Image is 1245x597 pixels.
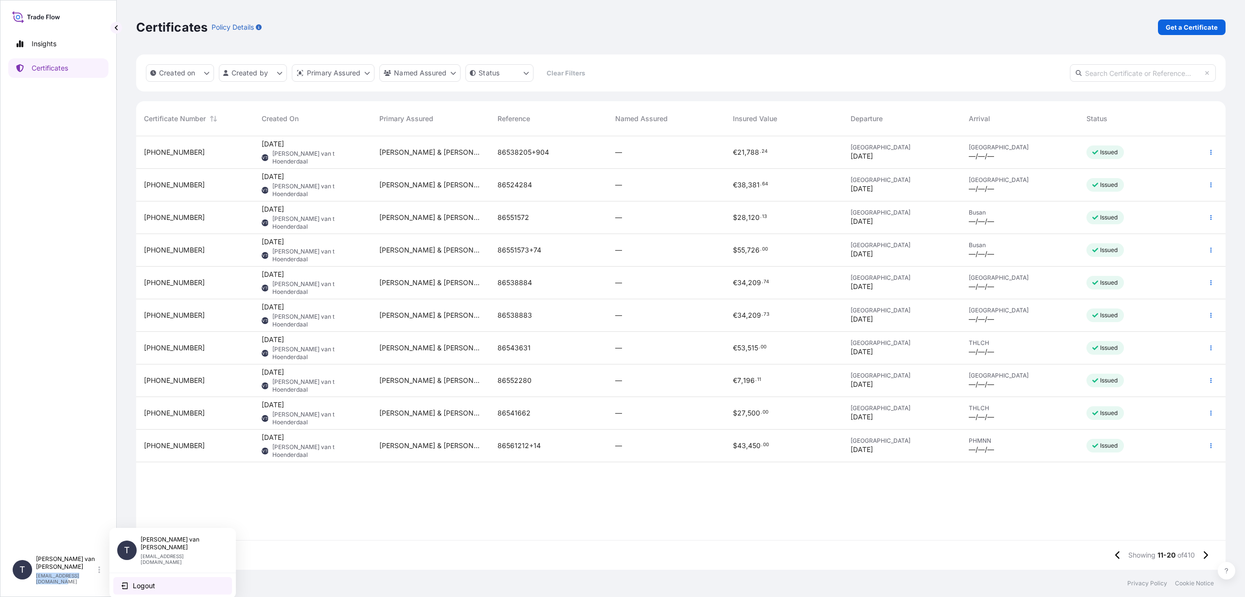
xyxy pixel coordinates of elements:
[737,442,746,449] span: 43
[969,307,1071,314] span: [GEOGRAPHIC_DATA]
[615,147,622,157] span: —
[747,344,758,351] span: 515
[969,445,994,454] span: —/—/—
[262,335,284,344] span: [DATE]
[1100,442,1118,450] p: Issued
[733,114,777,124] span: Insured Value
[755,378,757,381] span: .
[737,344,746,351] span: 53
[851,249,873,259] span: [DATE]
[969,217,994,226] span: —/—/—
[733,410,737,416] span: $
[737,247,745,253] span: 55
[615,376,622,385] span: —
[851,314,873,324] span: [DATE]
[379,376,481,385] span: [PERSON_NAME] & [PERSON_NAME] Netherlands B.V.
[851,445,873,454] span: [DATE]
[851,274,953,282] span: [GEOGRAPHIC_DATA]
[733,377,737,384] span: €
[208,113,219,125] button: Sort
[851,209,953,217] span: [GEOGRAPHIC_DATA]
[144,278,205,288] span: [PHONE_NUMBER]
[260,446,270,456] span: TVTH
[1100,409,1118,417] p: Issued
[745,247,747,253] span: ,
[1127,579,1167,587] a: Privacy Policy
[1100,148,1118,156] p: Issued
[1100,344,1118,352] p: Issued
[762,248,768,251] span: 00
[498,310,532,320] span: 86538883
[379,441,481,451] span: [PERSON_NAME] & [PERSON_NAME] Netherlands B.V.
[379,180,481,190] span: [PERSON_NAME] & [PERSON_NAME] Netherlands B.V.
[748,181,760,188] span: 381
[136,19,208,35] p: Certificates
[969,314,994,324] span: —/—/—
[262,172,284,181] span: [DATE]
[498,114,530,124] span: Reference
[761,345,766,349] span: 00
[851,144,953,151] span: [GEOGRAPHIC_DATA]
[760,248,762,251] span: .
[262,204,284,214] span: [DATE]
[231,68,268,78] p: Created by
[737,279,746,286] span: 34
[737,214,746,221] span: 28
[262,302,284,312] span: [DATE]
[272,411,364,426] span: [PERSON_NAME] van t Hoenderdaal
[260,153,270,163] span: TVTH
[32,63,68,73] p: Certificates
[262,433,284,442] span: [DATE]
[615,310,622,320] span: —
[747,247,760,253] span: 726
[1100,279,1118,287] p: Issued
[379,408,481,418] span: [PERSON_NAME] & [PERSON_NAME] Netherlands B.V.
[379,114,433,124] span: Primary Assured
[307,68,360,78] p: Primary Assured
[19,565,25,575] span: T
[762,313,763,316] span: .
[851,184,873,194] span: [DATE]
[969,241,1071,249] span: Busan
[1177,550,1195,560] span: of 410
[272,313,364,328] span: [PERSON_NAME] van t Hoenderdaal
[1158,19,1226,35] a: Get a Certificate
[733,247,737,253] span: $
[538,65,593,81] button: Clear Filters
[262,270,284,279] span: [DATE]
[379,213,481,222] span: [PERSON_NAME] & [PERSON_NAME] Netherlands B.V.
[737,312,746,319] span: 34
[379,310,481,320] span: [PERSON_NAME] & [PERSON_NAME] Netherlands B.V.
[260,381,270,391] span: TVTH
[379,245,481,255] span: [PERSON_NAME] & [PERSON_NAME] Netherlands B.V.
[141,536,220,551] p: [PERSON_NAME] van [PERSON_NAME]
[761,443,763,447] span: .
[733,344,737,351] span: €
[763,443,769,447] span: 00
[746,214,748,221] span: ,
[260,283,270,293] span: TVTH
[615,213,622,222] span: —
[851,114,883,124] span: Departure
[746,442,748,449] span: ,
[969,412,994,422] span: —/—/—
[219,64,287,82] button: createdBy Filter options
[615,408,622,418] span: —
[733,214,737,221] span: $
[144,114,206,124] span: Certificate Number
[212,22,254,32] p: Policy Details
[379,64,461,82] button: cargoOwner Filter options
[851,347,873,357] span: [DATE]
[969,176,1071,184] span: [GEOGRAPHIC_DATA]
[1086,114,1107,124] span: Status
[747,149,759,156] span: 788
[144,213,205,222] span: [PHONE_NUMBER]
[262,139,284,149] span: [DATE]
[260,348,270,358] span: TVTH
[292,64,374,82] button: distributor Filter options
[260,218,270,228] span: TVTH
[498,180,532,190] span: 86524284
[272,150,364,165] span: [PERSON_NAME] van t Hoenderdaal
[262,114,299,124] span: Created On
[262,400,284,410] span: [DATE]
